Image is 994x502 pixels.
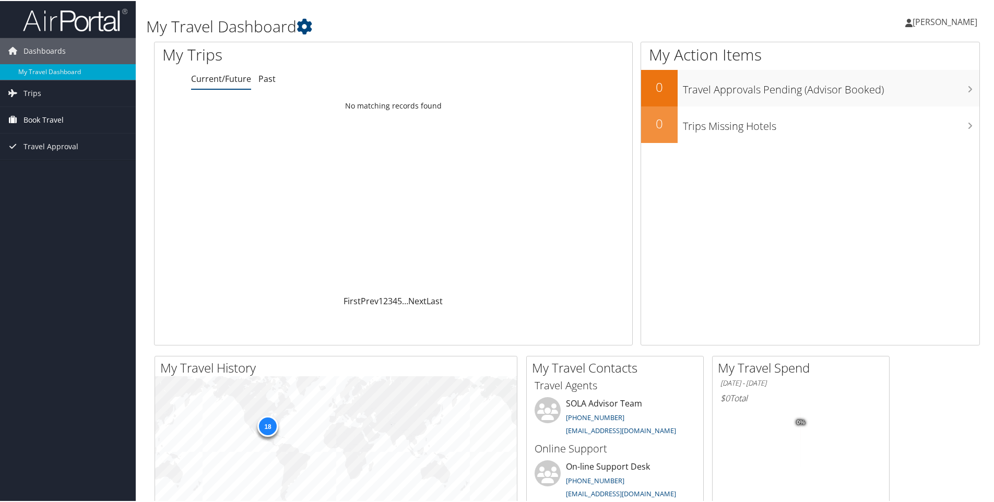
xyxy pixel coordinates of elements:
h2: My Travel History [160,358,517,376]
li: On-line Support Desk [529,459,701,502]
a: Prev [361,294,378,306]
a: 4 [393,294,397,306]
h3: Online Support [535,440,695,455]
h1: My Trips [162,43,425,65]
h6: Total [720,391,881,403]
h3: Travel Agents [535,377,695,392]
span: … [402,294,408,306]
span: Book Travel [23,106,64,132]
li: SOLA Advisor Team [529,396,701,439]
a: 3 [388,294,393,306]
h2: 0 [641,114,678,132]
td: No matching records found [155,95,632,114]
span: [PERSON_NAME] [913,15,977,27]
a: [EMAIL_ADDRESS][DOMAIN_NAME] [566,425,676,434]
a: [EMAIL_ADDRESS][DOMAIN_NAME] [566,488,676,497]
a: Current/Future [191,72,251,83]
a: [PERSON_NAME] [905,5,988,37]
a: 5 [397,294,402,306]
a: 1 [378,294,383,306]
a: First [344,294,361,306]
span: $0 [720,391,730,403]
a: Next [408,294,427,306]
a: [PHONE_NUMBER] [566,475,624,484]
img: airportal-logo.png [23,7,127,31]
h1: My Travel Dashboard [146,15,707,37]
h3: Travel Approvals Pending (Advisor Booked) [683,76,979,96]
span: Trips [23,79,41,105]
a: Past [258,72,276,83]
a: 2 [383,294,388,306]
span: Travel Approval [23,133,78,159]
h2: My Travel Contacts [532,358,703,376]
span: Dashboards [23,37,66,63]
h6: [DATE] - [DATE] [720,377,881,387]
h2: My Travel Spend [718,358,889,376]
div: 18 [257,415,278,436]
tspan: 0% [797,419,805,425]
h1: My Action Items [641,43,979,65]
a: 0Trips Missing Hotels [641,105,979,142]
a: Last [427,294,443,306]
a: 0Travel Approvals Pending (Advisor Booked) [641,69,979,105]
h2: 0 [641,77,678,95]
h3: Trips Missing Hotels [683,113,979,133]
a: [PHONE_NUMBER] [566,412,624,421]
